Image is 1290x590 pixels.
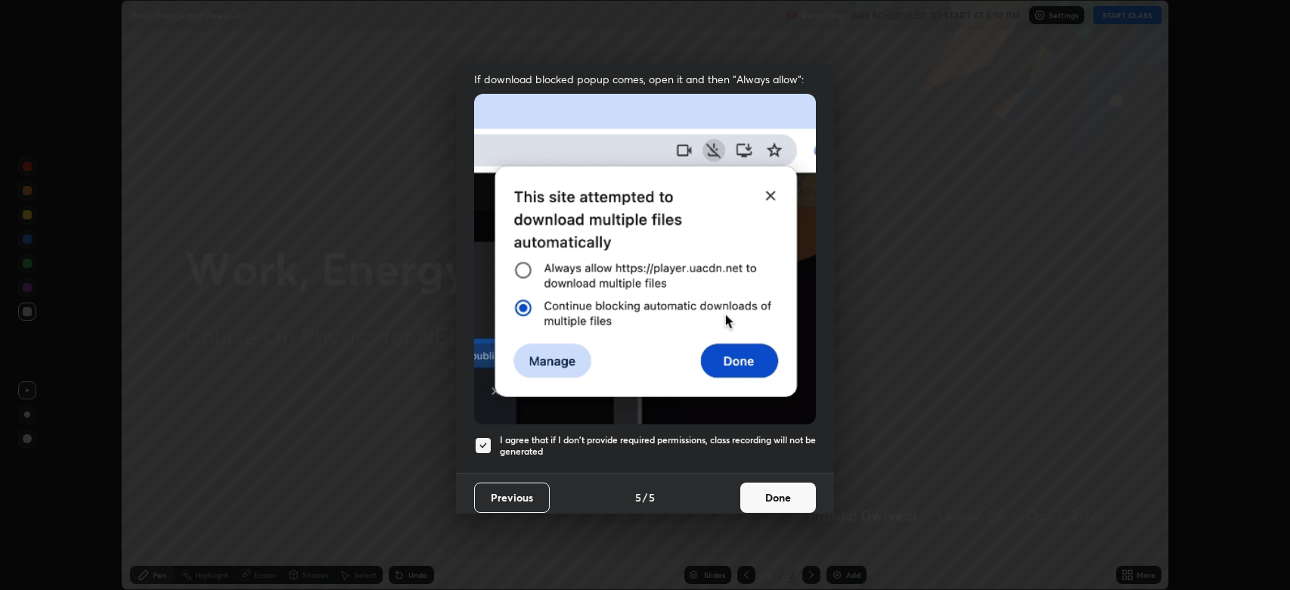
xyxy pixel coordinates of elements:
button: Previous [474,483,550,513]
span: If download blocked popup comes, open it and then "Always allow": [474,72,816,86]
button: Done [740,483,816,513]
h4: 5 [635,489,641,505]
h4: 5 [649,489,655,505]
img: downloads-permission-blocked.gif [474,94,816,424]
h4: / [643,489,647,505]
h5: I agree that if I don't provide required permissions, class recording will not be generated [500,434,816,458]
